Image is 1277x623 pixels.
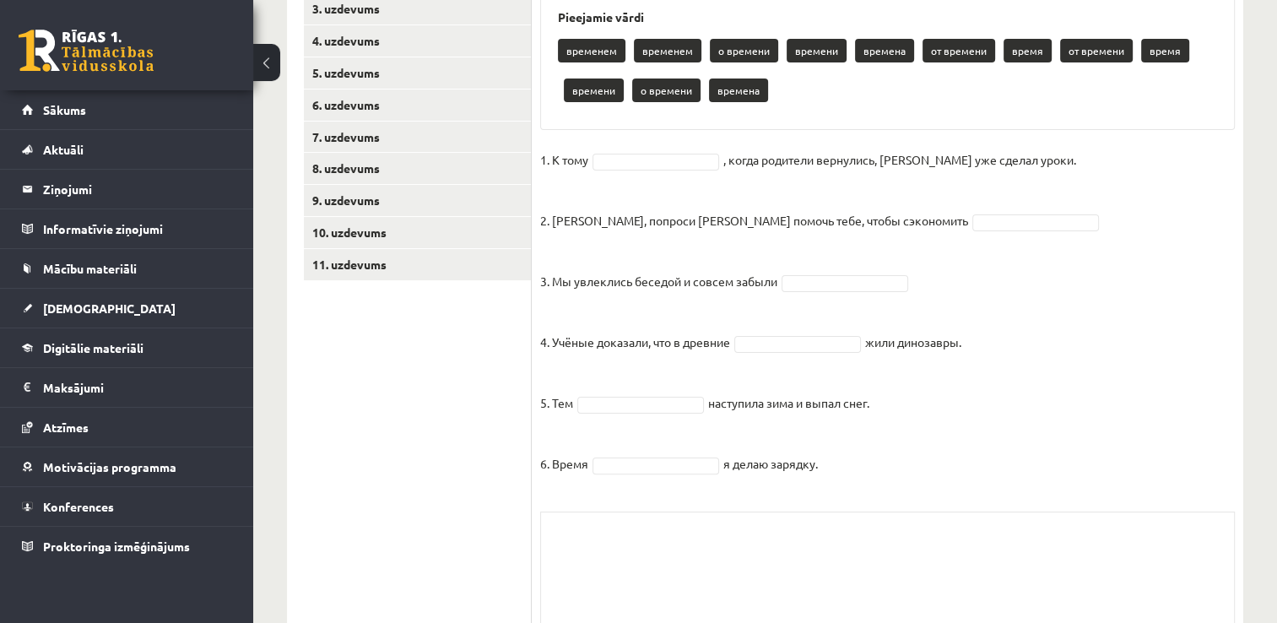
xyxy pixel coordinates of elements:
[540,243,777,294] p: 3. Мы увлеклись беседой и совсем забыли
[22,249,232,288] a: Mācību materiāli
[43,301,176,316] span: [DEMOGRAPHIC_DATA]
[304,25,531,57] a: 4. uzdevums
[564,79,624,102] p: времени
[22,130,232,169] a: Aktuāli
[43,368,232,407] legend: Maksājumi
[22,209,232,248] a: Informatīvie ziņojumi
[22,487,232,526] a: Konferences
[558,10,1217,24] h3: Pieejamie vārdi
[22,90,232,129] a: Sākums
[709,79,768,102] p: времена
[304,217,531,248] a: 10. uzdevums
[304,185,531,216] a: 9. uzdevums
[634,39,701,62] p: временем
[43,539,190,554] span: Proktoringa izmēģinājums
[304,153,531,184] a: 8. uzdevums
[19,30,154,72] a: Rīgas 1. Tālmācības vidusskola
[304,57,531,89] a: 5. uzdevums
[43,459,176,474] span: Motivācijas programma
[43,420,89,435] span: Atzīmes
[43,209,232,248] legend: Informatīvie ziņojumi
[304,122,531,153] a: 7. uzdevums
[787,39,847,62] p: времени
[304,89,531,121] a: 6. uzdevums
[22,328,232,367] a: Digitālie materiāli
[710,39,778,62] p: о времени
[22,289,232,328] a: [DEMOGRAPHIC_DATA]
[43,142,84,157] span: Aktuāli
[855,39,914,62] p: времена
[43,102,86,117] span: Sākums
[22,527,232,566] a: Proktoringa izmēģinājums
[22,447,232,486] a: Motivācijas programma
[1141,39,1189,62] p: время
[43,261,137,276] span: Mācību materiāli
[632,79,701,102] p: о времени
[540,304,730,355] p: 4. Учёные доказали, что в древние
[558,39,625,62] p: временем
[540,147,588,172] p: 1. К тому
[540,365,573,415] p: 5. Тем
[304,249,531,280] a: 11. uzdevums
[22,368,232,407] a: Maksājumi
[1004,39,1052,62] p: время
[540,182,968,233] p: 2. [PERSON_NAME], попроси [PERSON_NAME] помочь тебе, чтобы сэкономить
[43,170,232,209] legend: Ziņojumi
[923,39,995,62] p: от времени
[1060,39,1133,62] p: от времени
[540,425,588,476] p: 6. Время
[22,408,232,447] a: Atzīmes
[43,340,143,355] span: Digitālie materiāli
[22,170,232,209] a: Ziņojumi
[43,499,114,514] span: Konferences
[540,147,1235,486] fieldset: , когда родители вернулись, [PERSON_NAME] уже сделал уроки. жили динозавры. наступила зима и выпа...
